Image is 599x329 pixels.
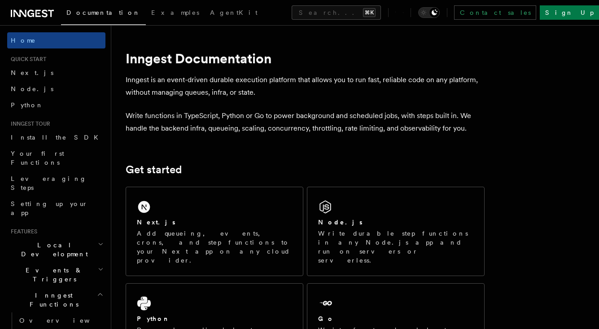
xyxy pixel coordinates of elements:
[137,218,175,227] h2: Next.js
[318,314,334,323] h2: Go
[126,110,485,135] p: Write functions in TypeScript, Python or Go to power background and scheduled jobs, with steps bu...
[11,175,87,191] span: Leveraging Steps
[7,287,105,312] button: Inngest Functions
[363,8,376,17] kbd: ⌘K
[126,50,485,66] h1: Inngest Documentation
[151,9,199,16] span: Examples
[318,218,363,227] h2: Node.js
[7,266,98,284] span: Events & Triggers
[318,229,473,265] p: Write durable step functions in any Node.js app and run on servers or serverless.
[146,3,205,24] a: Examples
[7,241,98,259] span: Local Development
[11,101,44,109] span: Python
[7,129,105,145] a: Install the SDK
[11,150,64,166] span: Your first Functions
[7,237,105,262] button: Local Development
[7,120,50,127] span: Inngest tour
[7,228,37,235] span: Features
[16,312,105,329] a: Overview
[210,9,258,16] span: AgentKit
[11,85,53,92] span: Node.js
[7,65,105,81] a: Next.js
[11,134,104,141] span: Install the SDK
[61,3,146,25] a: Documentation
[11,200,88,216] span: Setting up your app
[11,36,36,45] span: Home
[11,69,53,76] span: Next.js
[126,163,182,176] a: Get started
[307,187,485,276] a: Node.jsWrite durable step functions in any Node.js app and run on servers or serverless.
[540,5,599,20] a: Sign Up
[292,5,381,20] button: Search...⌘K
[7,97,105,113] a: Python
[66,9,140,16] span: Documentation
[126,187,303,276] a: Next.jsAdd queueing, events, crons, and step functions to your Next app on any cloud provider.
[7,291,97,309] span: Inngest Functions
[7,81,105,97] a: Node.js
[7,196,105,221] a: Setting up your app
[126,74,485,99] p: Inngest is an event-driven durable execution platform that allows you to run fast, reliable code ...
[137,229,292,265] p: Add queueing, events, crons, and step functions to your Next app on any cloud provider.
[205,3,263,24] a: AgentKit
[7,56,46,63] span: Quick start
[19,317,112,324] span: Overview
[7,262,105,287] button: Events & Triggers
[7,32,105,48] a: Home
[454,5,536,20] a: Contact sales
[7,171,105,196] a: Leveraging Steps
[137,314,170,323] h2: Python
[7,145,105,171] a: Your first Functions
[418,7,440,18] button: Toggle dark mode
